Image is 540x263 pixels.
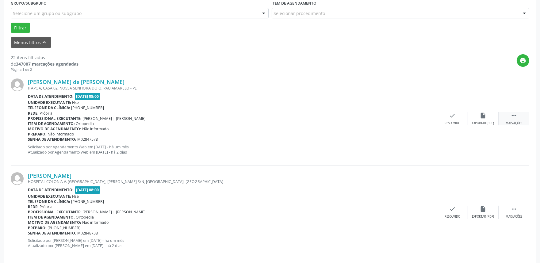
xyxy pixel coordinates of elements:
div: HOSPITAL COLONIA V. [GEOGRAPHIC_DATA], [PERSON_NAME] S/N, [GEOGRAPHIC_DATA], [GEOGRAPHIC_DATA] [28,179,437,184]
i: print [520,57,527,64]
span: [DATE] 08:00 [75,93,101,100]
span: Própria [40,204,53,209]
div: Exportar (PDF) [472,121,494,125]
span: Não informado [82,126,109,131]
strong: 347007 marcações agendadas [16,61,79,67]
i: check [449,112,456,119]
div: ITAPOA, CASA 02, NOSSA SENHORA DO O, PAU AMARELO - PE [28,86,437,91]
button: Filtrar [11,23,30,33]
b: Item de agendamento: [28,121,75,126]
b: Senha de atendimento: [28,137,76,142]
span: Ortopedia [76,121,94,126]
img: img [11,78,24,91]
i: insert_drive_file [480,206,487,212]
button: Menos filtroskeyboard_arrow_up [11,37,51,48]
b: Data de atendimento: [28,94,74,99]
div: Resolvido [445,121,460,125]
span: [DATE] 08:00 [75,186,101,193]
div: Página 1 de 2 [11,67,79,72]
i: check [449,206,456,212]
p: Solicitado por [PERSON_NAME] em [DATE] - há um mês Atualizado por [PERSON_NAME] em [DATE] - há 2 ... [28,238,437,248]
b: Data de atendimento: [28,187,74,192]
span: Ortopedia [76,215,94,220]
span: Selecione um grupo ou subgrupo [13,10,82,17]
span: [PHONE_NUMBER] [71,105,104,110]
i: keyboard_arrow_up [41,39,48,46]
b: Unidade executante: [28,100,71,105]
b: Senha de atendimento: [28,231,76,236]
a: [PERSON_NAME] [28,172,71,179]
b: Telefone da clínica: [28,199,70,204]
span: Não informado [82,220,109,225]
b: Unidade executante: [28,194,71,199]
div: de [11,61,79,67]
b: Profissional executante: [28,209,82,215]
button: print [517,54,529,67]
div: Exportar (PDF) [472,215,494,219]
b: Item de agendamento: [28,215,75,220]
b: Rede: [28,204,39,209]
span: M02847578 [78,137,98,142]
i:  [511,112,517,119]
span: Própria [40,111,53,116]
span: Hse [72,194,79,199]
span: [PERSON_NAME] | [PERSON_NAME] [83,209,146,215]
p: Solicitado por Agendamento Web em [DATE] - há um mês Atualizado por Agendamento Web em [DATE] - h... [28,144,437,155]
div: Resolvido [445,215,460,219]
b: Profissional executante: [28,116,82,121]
span: Selecionar procedimento [274,10,325,17]
span: Não informado [48,131,74,137]
b: Motivo de agendamento: [28,126,81,131]
i:  [511,206,517,212]
b: Preparo: [28,225,47,231]
span: [PERSON_NAME] | [PERSON_NAME] [83,116,146,121]
div: Mais ações [506,215,522,219]
span: M02848738 [78,231,98,236]
span: Hse [72,100,79,105]
span: [PHONE_NUMBER] [71,199,104,204]
b: Preparo: [28,131,47,137]
b: Rede: [28,111,39,116]
img: img [11,172,24,185]
span: [PHONE_NUMBER] [48,225,81,231]
a: [PERSON_NAME] de [PERSON_NAME] [28,78,124,85]
div: Mais ações [506,121,522,125]
b: Telefone da clínica: [28,105,70,110]
i: insert_drive_file [480,112,487,119]
b: Motivo de agendamento: [28,220,81,225]
div: 22 itens filtrados [11,54,79,61]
